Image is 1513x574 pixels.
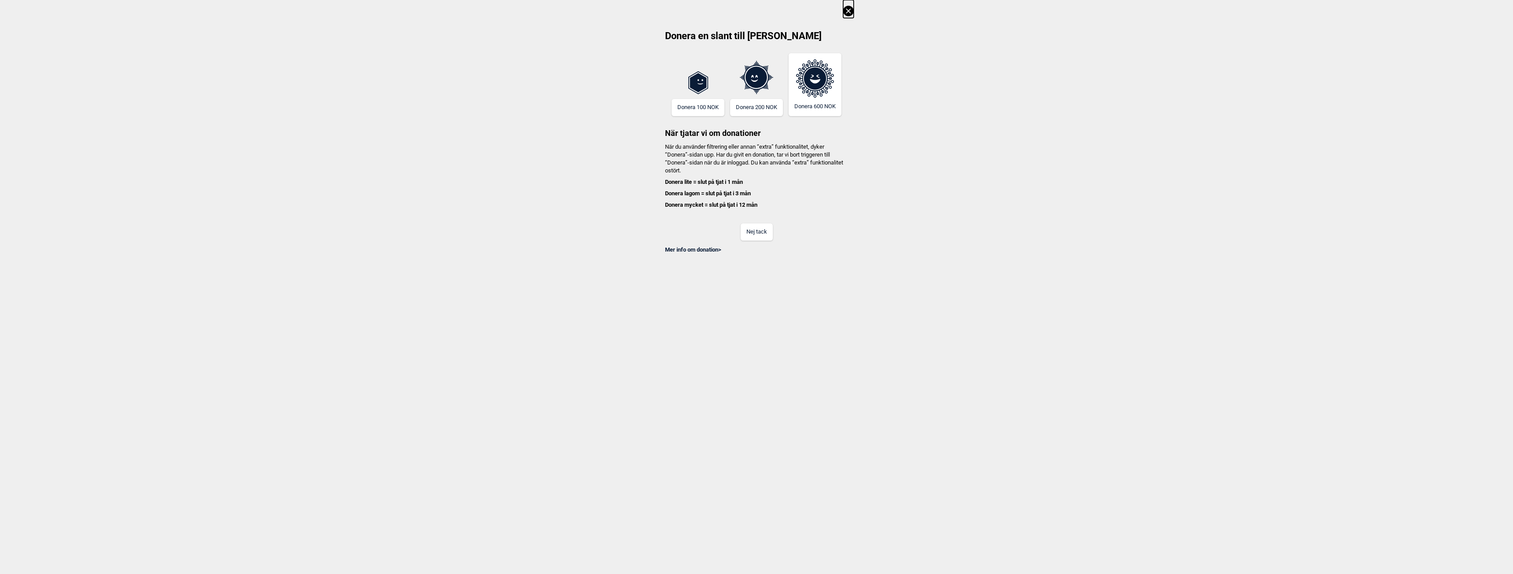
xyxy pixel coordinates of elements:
button: Donera 100 NOK [672,99,724,116]
h4: När du använder filtrering eller annan “extra” funktionalitet, dyker “Donera”-sidan upp. Har du g... [659,143,854,209]
b: Donera lite = slut på tjat i 1 mån [665,179,743,185]
button: Nej tack [741,223,773,241]
button: Donera 200 NOK [730,99,783,116]
a: Mer info om donation> [665,246,721,253]
button: Donera 600 NOK [789,53,841,116]
h2: Donera en slant till [PERSON_NAME] [659,29,854,49]
h3: När tjatar vi om donationer [659,116,854,139]
b: Donera lagom = slut på tjat i 3 mån [665,190,751,197]
b: Donera mycket = slut på tjat i 12 mån [665,201,757,208]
